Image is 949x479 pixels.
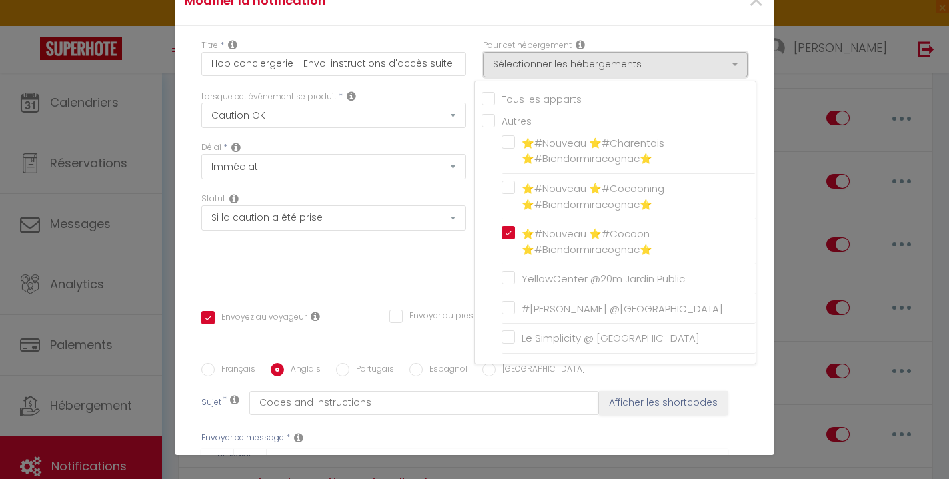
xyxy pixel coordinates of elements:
span: Autres [502,115,532,128]
label: [GEOGRAPHIC_DATA] [496,363,585,378]
i: Event Occur [347,91,356,101]
label: Espagnol [423,363,467,378]
i: Booking status [229,193,239,204]
label: Titre [201,39,218,52]
label: Envoyer ce message [201,432,284,444]
i: Envoyer au voyageur [311,311,320,322]
span: ⭐️#Nouveau ⭐️#Cocoon ⭐️#Biendormiracognac⭐️ [522,227,652,256]
i: Message [294,432,303,443]
label: Portugais [349,363,394,378]
i: Action Time [231,142,241,153]
label: Anglais [284,363,321,378]
span: ⭐️#Nouveau ⭐️#Charentais ⭐️#Biendormiracognac⭐️ [522,136,664,166]
label: Délai [201,141,221,154]
button: Sélectionner les hébergements [483,52,748,77]
label: Statut [201,193,225,205]
span: ⭐️#Nouveau ⭐️#Cocooning ⭐️#Biendormiracognac⭐️ [522,181,664,211]
button: Afficher les shortcodes [599,391,728,415]
i: Title [228,39,237,50]
i: Subject [230,394,239,405]
label: Français [215,363,255,378]
label: Pour cet hébergement [483,39,572,52]
label: Lorsque cet événement se produit [201,91,337,103]
span: #[PERSON_NAME] @[GEOGRAPHIC_DATA] [522,302,723,316]
label: Sujet [201,396,221,410]
i: This Rental [576,39,585,50]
